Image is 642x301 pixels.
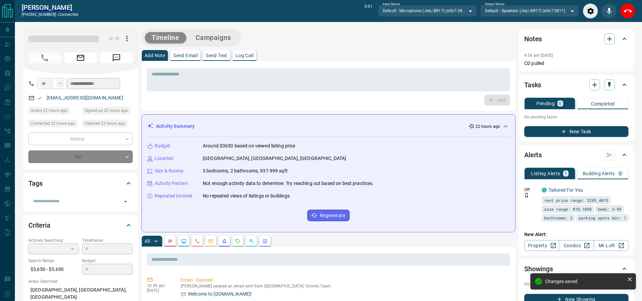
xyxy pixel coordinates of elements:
[206,53,227,58] p: Send Text
[203,155,346,162] p: [GEOGRAPHIC_DATA], [GEOGRAPHIC_DATA], [GEOGRAPHIC_DATA]
[583,3,598,19] div: Audio Settings
[536,101,555,106] p: Pending
[203,142,295,149] p: Around $3650 based on viewed listing price
[147,288,171,293] p: [DATE]
[524,187,538,193] p: Off
[28,237,79,244] p: Actively Searching:
[364,3,373,19] p: 0:01
[475,123,500,130] p: 22 hours ago
[181,238,186,244] svg: Lead Browsing Activity
[181,284,507,288] p: [PERSON_NAME] opened an email sent from [GEOGRAPHIC_DATA] Toronto Team
[181,277,507,284] p: Email - Opened
[524,79,541,90] h2: Tasks
[28,150,133,163] div: TBD
[559,101,561,106] p: 0
[544,214,573,221] span: bathrooms: 2
[559,240,594,251] a: Condos
[524,281,628,287] p: No showings booked
[37,96,42,100] svg: Email Verified
[203,167,288,175] p: 3 bedrooms, 2 bathrooms, 937-999 sqft
[203,180,374,187] p: Not enough activity data to determine. Try reaching out based on best practices.
[249,238,254,244] svg: Opportunities
[544,197,608,204] span: rent price range: 3285,4015
[155,167,184,175] p: Size & Rooms
[47,95,123,100] a: [EMAIL_ADDRESS][DOMAIN_NAME]
[524,149,542,160] h2: Alerts
[524,31,628,47] div: Notes
[235,238,241,244] svg: Requests
[598,206,621,212] span: beds: 3-99
[222,238,227,244] svg: Listing Alerts
[524,240,559,251] a: Property
[524,77,628,93] div: Tasks
[564,171,567,176] p: 1
[155,155,174,162] p: Location
[524,53,553,58] p: 9:54 am [DATE]
[147,120,510,133] div: Activity Summary22 hours ago
[531,171,560,176] p: Listing Alerts
[28,175,133,191] div: Tags
[524,231,628,238] p: New Alert:
[28,52,61,63] span: Call
[524,60,628,67] p: CD pulled
[594,240,628,251] a: Mr.Loft
[524,33,542,44] h2: Notes
[22,3,78,11] a: [PERSON_NAME]
[28,178,42,189] h2: Tags
[189,32,238,43] button: Campaigns
[64,52,97,63] span: Email
[28,264,79,275] p: $3,650 - $3,650
[145,53,165,58] p: Add Note
[82,107,133,116] div: Tue Sep 16 2025
[28,133,133,145] div: Renter
[583,171,615,176] p: Building Alerts
[549,187,583,193] a: Tailored For You
[28,258,79,264] p: Search Range:
[82,258,133,264] p: Budget:
[208,238,214,244] svg: Emails
[28,107,79,116] div: Tue Sep 16 2025
[383,2,400,6] label: Input Device
[203,192,290,200] p: No repeated views of listings or buildings
[236,53,253,58] p: Log Call
[145,239,150,244] p: All
[619,171,622,176] p: 0
[485,2,504,6] label: Output Device
[524,147,628,163] div: Alerts
[31,107,67,114] span: Active 22 hours ago
[155,192,193,200] p: Repeated Interest
[28,278,133,284] p: Areas Searched:
[156,123,195,130] p: Activity Summary
[85,107,128,114] span: Signed up 22 hours ago
[545,279,624,284] div: Changes saved
[601,3,617,19] div: Mute
[168,238,173,244] svg: Notes
[145,32,186,43] button: Timeline
[28,120,79,129] div: Tue Sep 16 2025
[147,283,171,288] p: 10:39 am
[524,126,628,137] button: New Task
[524,263,553,274] h2: Showings
[262,238,268,244] svg: Agent Actions
[591,101,615,106] p: Completed
[28,220,50,231] h2: Criteria
[378,5,477,17] div: Default - Microphone (JieLi BR17) (e5b7:0811)
[31,120,75,127] span: Contacted 22 hours ago
[544,206,592,212] span: size range: 810,1098
[480,5,579,17] div: Default - Speakers (JieLi BR17) (e5b7:0811)
[524,193,529,198] svg: Push Notification Only
[58,12,78,17] span: connected
[620,3,635,19] div: End Call
[195,238,200,244] svg: Calls
[173,53,198,58] p: Send Email
[28,217,133,233] div: Criteria
[85,120,125,127] span: Claimed 22 hours ago
[155,142,170,149] p: Budget
[155,180,188,187] p: Activity Pattern
[579,214,626,221] span: parking spots min: 1
[524,261,628,277] div: Showings
[188,291,252,298] p: Welcome to [DOMAIN_NAME]!
[121,197,130,206] button: Open
[542,188,547,192] div: condos.ca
